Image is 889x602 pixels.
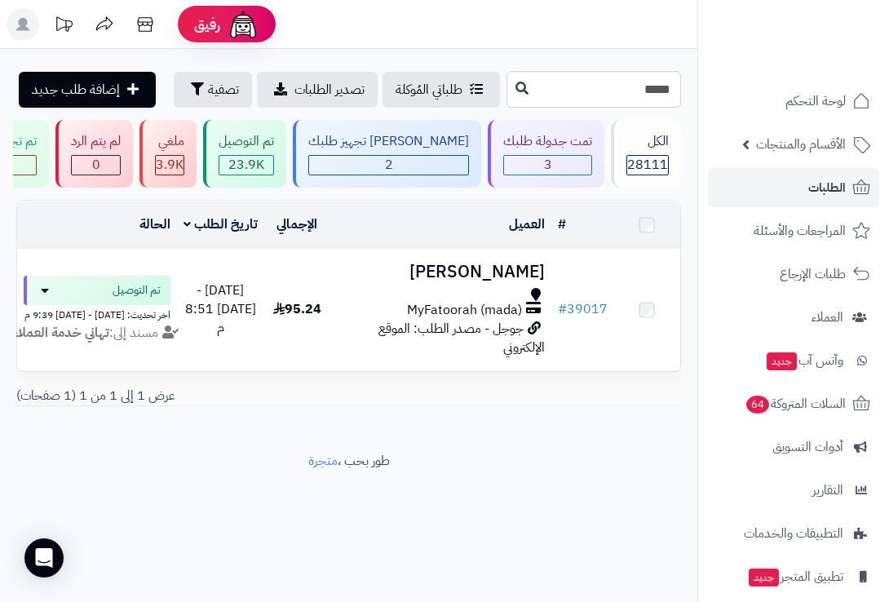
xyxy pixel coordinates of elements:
[780,263,846,286] span: طلبات الإرجاع
[24,538,64,578] div: Open Intercom Messenger
[294,80,365,100] span: تصدير الطلبات
[4,387,693,405] div: عرض 1 إلى 1 من 1 (1 صفحات)
[812,306,843,329] span: العملاء
[43,8,84,45] a: تحديثات المنصة
[558,299,567,319] span: #
[708,255,879,294] a: طلبات الإرجاع
[708,168,879,207] a: الطلبات
[396,80,462,100] span: طلباتي المُوكلة
[767,352,797,370] span: جديد
[219,132,274,151] div: تم التوصيل
[113,282,161,299] span: تم التوصيل
[156,156,184,175] span: 3.9K
[11,324,183,343] div: مسند إلى:
[708,557,879,596] a: تطبيق المتجرجديد
[504,156,591,175] span: 3
[754,219,846,242] span: المراجعات والأسئلة
[185,281,256,338] span: [DATE] - [DATE] 8:51 م
[308,132,469,151] div: [PERSON_NAME] تجهيز طلبك
[19,72,156,108] a: إضافة طلب جديد
[52,120,136,188] a: لم يتم الرد 0
[749,569,779,587] span: جديد
[12,323,109,343] strong: تهاني خدمة العملاء
[708,471,879,510] a: التقارير
[257,72,378,108] a: تصدير الطلبات
[208,80,239,100] span: تصفية
[155,132,184,151] div: ملغي
[174,72,252,108] button: تصفية
[194,15,220,34] span: رفيق
[273,299,321,319] span: 95.24
[383,72,500,108] a: طلباتي المُوكلة
[219,156,273,175] div: 23863
[337,263,545,281] h3: [PERSON_NAME]
[276,215,317,234] a: الإجمالي
[745,395,771,414] span: 64
[290,120,484,188] a: [PERSON_NAME] تجهيز طلبك 2
[200,120,290,188] a: تم التوصيل 23.9K
[509,215,545,234] a: العميل
[708,427,879,467] a: أدوات التسويق
[626,132,669,151] div: الكل
[72,156,120,175] span: 0
[136,120,200,188] a: ملغي 3.9K
[778,20,874,55] img: logo-2.png
[32,80,120,100] span: إضافة طلب جديد
[747,565,843,588] span: تطبيق المتجر
[71,132,121,151] div: لم يتم الرد
[708,298,879,337] a: العملاء
[708,341,879,380] a: وآتس آبجديد
[708,82,879,121] a: لوحة التحكم
[484,120,608,188] a: تمت جدولة طلبك 3
[156,156,184,175] div: 3864
[808,176,846,199] span: الطلبات
[785,90,846,113] span: لوحة التحكم
[708,384,879,423] a: السلات المتروكة64
[772,436,843,458] span: أدوات التسويق
[309,156,468,175] span: 2
[812,479,843,502] span: التقارير
[608,120,684,188] a: الكل28111
[407,301,522,320] span: MyFatoorah (mada)
[219,156,273,175] span: 23.9K
[227,8,259,41] img: ai-face.png
[744,522,843,545] span: التطبيقات والخدمات
[745,392,846,415] span: السلات المتروكة
[378,319,545,357] span: جوجل - مصدر الطلب: الموقع الإلكتروني
[184,215,258,234] a: تاريخ الطلب
[627,156,668,175] span: 28111
[708,514,879,553] a: التطبيقات والخدمات
[765,349,843,372] span: وآتس آب
[308,451,338,471] a: متجرة
[503,132,592,151] div: تمت جدولة طلبك
[756,133,846,156] span: الأقسام والمنتجات
[558,299,608,319] a: #39017
[708,211,879,250] a: المراجعات والأسئلة
[24,305,170,322] div: اخر تحديث: [DATE] - [DATE] 9:39 م
[139,215,170,234] a: الحالة
[558,215,566,234] a: #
